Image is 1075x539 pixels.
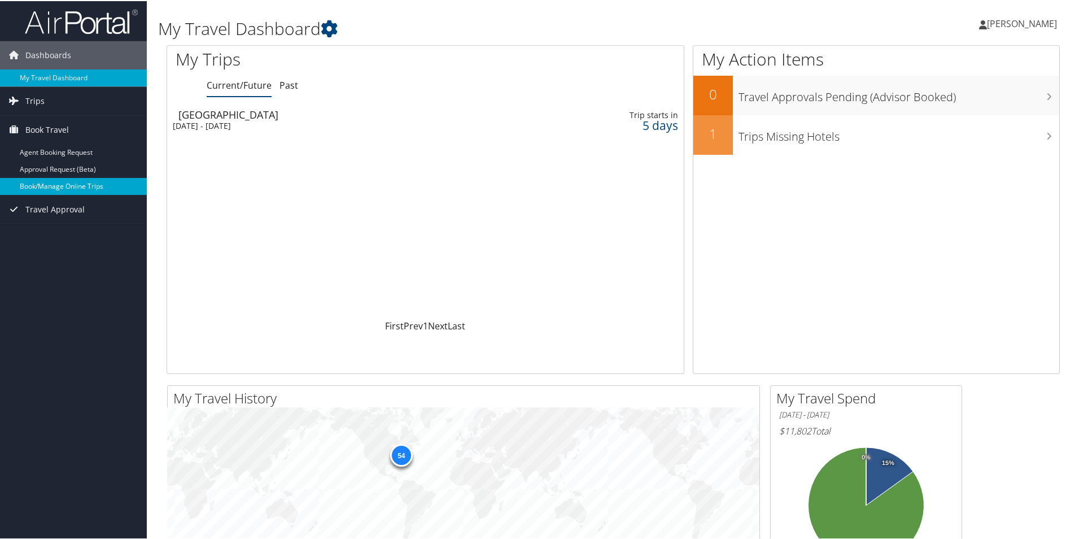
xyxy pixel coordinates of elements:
tspan: 15% [882,459,894,466]
a: Last [448,319,465,331]
h2: 0 [693,84,733,103]
span: Travel Approval [25,194,85,223]
tspan: 0% [862,453,871,460]
div: Trip starts in [559,109,678,119]
div: 5 days [559,119,678,129]
h3: Travel Approvals Pending (Advisor Booked) [738,82,1059,104]
h3: Trips Missing Hotels [738,122,1059,144]
div: 54 [390,443,413,466]
h2: My Travel Spend [776,388,962,407]
h6: [DATE] - [DATE] [779,408,953,419]
span: $11,802 [779,424,811,436]
a: Prev [404,319,423,331]
img: airportal-logo.png [25,7,138,34]
h6: Total [779,424,953,436]
div: [DATE] - [DATE] [173,120,487,130]
span: Book Travel [25,115,69,143]
a: Past [279,78,298,90]
span: [PERSON_NAME] [987,16,1057,29]
h1: My Travel Dashboard [158,16,765,40]
a: Next [428,319,448,331]
span: Dashboards [25,40,71,68]
a: 0Travel Approvals Pending (Advisor Booked) [693,75,1059,114]
h2: 1 [693,123,733,142]
h1: My Trips [176,46,460,70]
a: 1 [423,319,428,331]
div: [GEOGRAPHIC_DATA] [178,108,493,119]
a: Current/Future [207,78,272,90]
span: Trips [25,86,45,114]
a: 1Trips Missing Hotels [693,114,1059,154]
h2: My Travel History [173,388,759,407]
a: First [385,319,404,331]
a: [PERSON_NAME] [979,6,1068,40]
h1: My Action Items [693,46,1059,70]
